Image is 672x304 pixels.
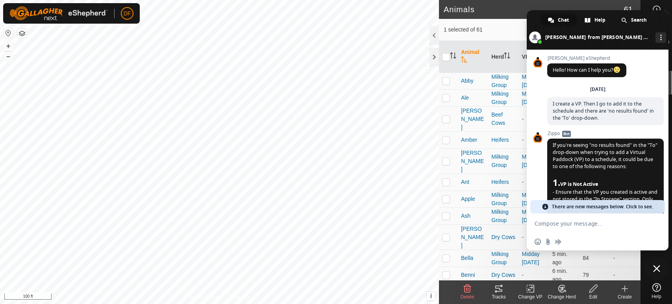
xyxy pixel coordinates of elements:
[461,178,469,186] span: Ant
[461,94,469,102] span: Ale
[522,251,540,265] a: Midday [DATE]
[552,251,567,265] span: Sep 10, 2025, 5:03 PM
[526,21,621,38] input: Search (S)
[578,14,613,26] div: Help
[515,293,546,300] div: Change VP
[560,181,598,187] span: VP is Not Active
[491,73,515,89] div: Milking Group
[9,6,108,20] img: Gallagher Logo
[488,41,518,73] th: Herd
[522,137,524,143] app-display-virtual-paddock-transition: -
[450,54,456,60] p-sorticon: Activate to sort
[553,100,654,121] span: I create a VP. Then I go to add it to the schedule and there are 'no results found' in the 'To' d...
[555,239,561,245] span: Audio message
[594,14,605,26] span: Help
[522,179,524,185] app-display-virtual-paddock-transition: -
[546,293,578,300] div: Change Herd
[583,255,589,261] span: 84
[461,136,477,144] span: Amber
[4,41,13,51] button: +
[583,272,589,278] span: 79
[461,294,474,300] span: Delete
[430,293,432,299] span: i
[641,280,672,302] a: Help
[655,32,666,43] div: More channels
[4,52,13,61] button: –
[491,153,515,169] div: Milking Group
[17,29,27,38] button: Map Layers
[522,192,540,206] a: Midday [DATE]
[609,293,641,300] div: Create
[444,5,624,14] h2: Animals
[522,209,540,223] a: Midday [DATE]
[458,41,488,73] th: Animal
[188,294,218,301] a: Privacy Policy
[522,74,540,88] a: Midday [DATE]
[522,234,524,240] app-display-virtual-paddock-transition: -
[461,212,470,220] span: Ash
[461,271,475,279] span: Benni
[461,254,473,262] span: Bella
[491,136,515,144] div: Heifers
[547,131,664,136] span: Zippo
[562,131,571,137] span: Bot
[461,149,485,174] span: [PERSON_NAME]
[491,111,515,127] div: Beef Cows
[4,28,13,38] button: Reset Map
[227,294,250,301] a: Contact Us
[535,220,643,227] textarea: Compose your message...
[491,233,515,241] div: Dry Cows
[645,257,668,280] div: Close chat
[553,178,598,188] span: 1.
[610,250,641,267] td: -
[491,191,515,208] div: Milking Group
[578,293,609,300] div: Edit
[444,26,526,34] span: 1 selected of 61
[552,268,567,282] span: Sep 10, 2025, 5:02 PM
[624,4,633,15] span: 61
[610,267,641,284] td: -
[553,67,621,73] span: Hello! How can I help you?
[552,200,653,213] span: There are new messages below. Click to see.
[491,208,515,224] div: Milking Group
[590,87,605,92] div: [DATE]
[519,41,549,73] th: VP
[522,154,540,168] a: Midday [DATE]
[491,178,515,186] div: Heifers
[124,9,131,18] span: DF
[461,195,475,203] span: Apple
[535,239,541,245] span: Insert an emoji
[461,107,485,132] span: [PERSON_NAME]
[631,14,647,26] span: Search
[652,294,661,299] span: Help
[545,239,551,245] span: Send a file
[427,292,435,300] button: i
[504,54,510,60] p-sorticon: Activate to sort
[522,272,524,278] app-display-virtual-paddock-transition: -
[491,90,515,106] div: Milking Group
[614,14,655,26] div: Search
[461,225,485,250] span: [PERSON_NAME]
[461,77,474,85] span: Abby
[491,250,515,267] div: Milking Group
[483,293,515,300] div: Tracks
[461,57,467,64] p-sorticon: Activate to sort
[547,56,626,61] span: [PERSON_NAME] eShepherd
[522,91,540,105] a: Midday [DATE]
[541,14,577,26] div: Chat
[558,14,569,26] span: Chat
[491,271,515,279] div: Dry Cows
[522,116,524,122] app-display-virtual-paddock-transition: -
